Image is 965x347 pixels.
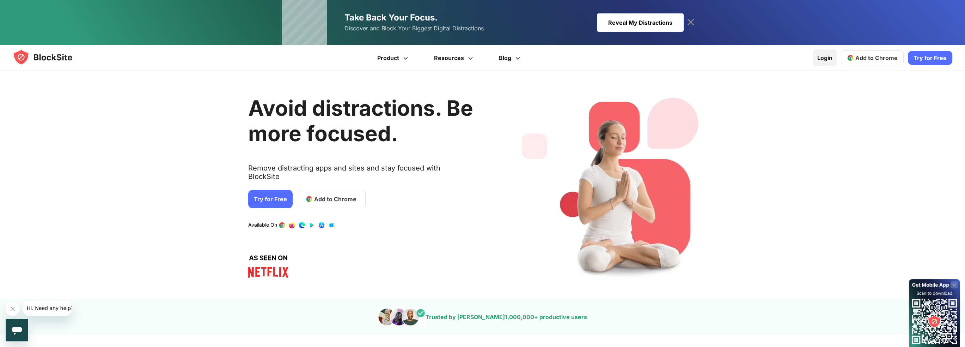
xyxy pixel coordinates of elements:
span: Take Back Your Focus. [344,12,438,23]
text: Remove distracting apps and sites and stay focused with BlockSite [248,164,473,186]
iframe: 会社からのメッセージ [23,300,72,316]
a: Login [813,49,837,66]
a: Try for Free [248,190,293,208]
img: blocksite-icon.5d769676.svg [13,49,86,66]
iframe: メッセージを閉じる [6,302,20,316]
span: Discover and Block Your Biggest Digital Distractions. [344,23,485,34]
a: Add to Chrome [297,190,366,208]
span: Hi. Need any help? [4,5,51,11]
span: 1,000,000 [505,313,534,321]
a: Resources [422,45,487,71]
a: Add to Chrome [841,50,904,65]
iframe: メッセージングウィンドウを開くボタン [6,319,28,341]
img: pepole images [378,308,426,326]
a: Product [365,45,422,71]
a: Blog [487,45,534,71]
span: Add to Chrome [855,54,898,61]
text: Available On [248,222,277,229]
img: chrome-icon.svg [847,54,854,61]
a: Try for Free [908,51,952,65]
h1: Avoid distractions. Be more focused. [248,95,473,146]
text: Trusted by [PERSON_NAME] + productive users [426,313,587,321]
div: Reveal My Distractions [597,13,684,32]
span: Add to Chrome [314,195,356,203]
